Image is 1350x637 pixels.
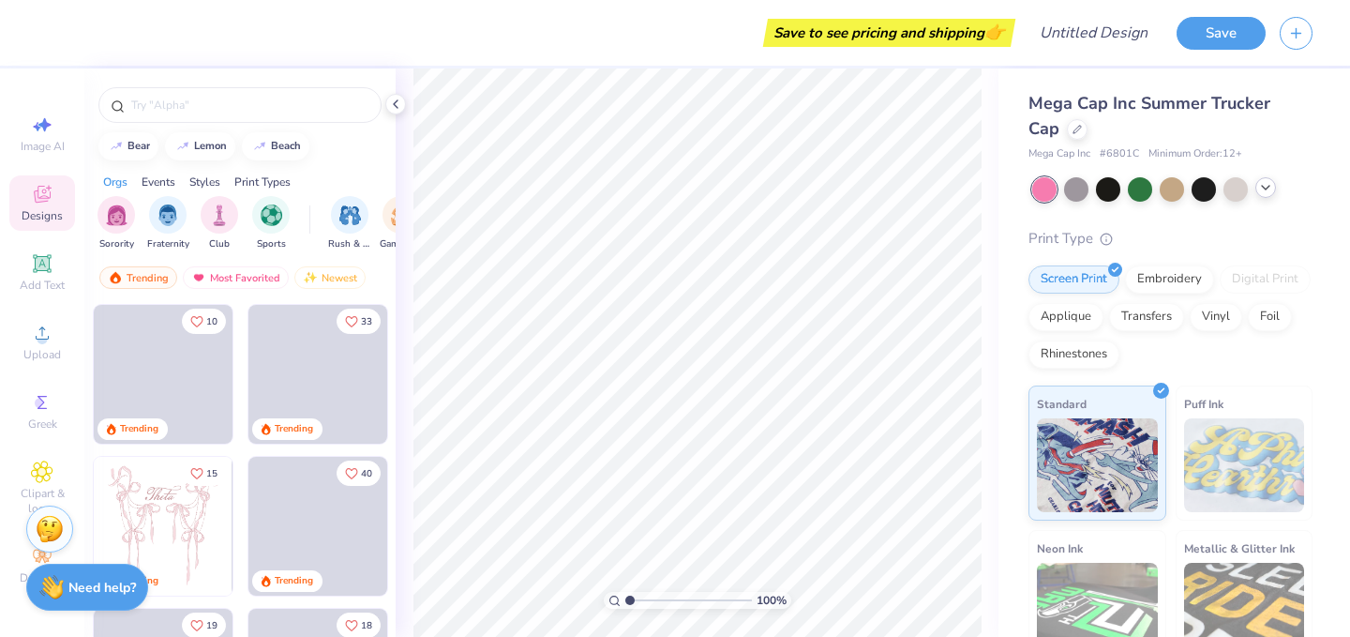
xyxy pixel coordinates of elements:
[328,196,371,251] button: filter button
[165,132,235,160] button: lemon
[391,205,412,226] img: Game Day Image
[99,237,134,251] span: Sorority
[22,208,63,223] span: Designs
[380,237,423,251] span: Game Day
[127,141,150,151] div: bear
[261,205,282,226] img: Sports Image
[106,205,127,226] img: Sorority Image
[294,266,366,289] div: Newest
[194,141,227,151] div: lemon
[234,174,291,190] div: Print Types
[142,174,175,190] div: Events
[337,461,381,486] button: Like
[182,461,226,486] button: Like
[1248,303,1292,331] div: Foil
[20,570,65,585] span: Decorate
[157,205,178,226] img: Fraternity Image
[1125,265,1214,294] div: Embroidery
[9,486,75,516] span: Clipart & logos
[1028,92,1270,140] span: Mega Cap Inc Summer Trucker Cap
[380,196,423,251] div: filter for Game Day
[380,196,423,251] button: filter button
[99,266,177,289] div: Trending
[339,205,361,226] img: Rush & Bid Image
[147,196,189,251] button: filter button
[209,205,230,226] img: Club Image
[129,96,369,114] input: Try "Alpha"
[1220,265,1311,294] div: Digital Print
[1028,228,1312,250] div: Print Type
[303,271,318,284] img: Newest.gif
[1037,394,1087,414] span: Standard
[1028,341,1119,369] div: Rhinestones
[361,621,372,630] span: 18
[252,196,290,251] div: filter for Sports
[768,19,1011,47] div: Save to see pricing and shipping
[189,174,220,190] div: Styles
[1028,303,1103,331] div: Applique
[147,237,189,251] span: Fraternity
[94,457,232,596] img: 83dda5b0-2158-48ca-832c-f6b4ef4c4536
[757,592,787,609] span: 100 %
[271,141,301,151] div: beach
[175,141,190,152] img: trend_line.gif
[1109,303,1184,331] div: Transfers
[97,196,135,251] div: filter for Sorority
[103,174,127,190] div: Orgs
[1184,394,1223,414] span: Puff Ink
[23,347,61,362] span: Upload
[191,271,206,284] img: most_fav.gif
[1177,17,1266,50] button: Save
[120,422,158,436] div: Trending
[182,309,226,334] button: Like
[1184,418,1305,512] img: Puff Ink
[147,196,189,251] div: filter for Fraternity
[1184,538,1295,558] span: Metallic & Glitter Ink
[275,574,313,588] div: Trending
[109,141,124,152] img: trend_line.gif
[1190,303,1242,331] div: Vinyl
[1100,146,1139,162] span: # 6801C
[1028,265,1119,294] div: Screen Print
[206,317,217,326] span: 10
[20,278,65,293] span: Add Text
[257,237,286,251] span: Sports
[361,317,372,326] span: 33
[275,422,313,436] div: Trending
[242,132,309,160] button: beach
[1028,146,1090,162] span: Mega Cap Inc
[984,21,1005,43] span: 👉
[252,196,290,251] button: filter button
[361,469,372,478] span: 40
[68,579,136,597] strong: Need help?
[21,139,65,154] span: Image AI
[1037,538,1083,558] span: Neon Ink
[201,196,238,251] div: filter for Club
[252,141,267,152] img: trend_line.gif
[206,621,217,630] span: 19
[206,469,217,478] span: 15
[209,237,230,251] span: Club
[1025,14,1162,52] input: Untitled Design
[337,309,381,334] button: Like
[28,417,57,432] span: Greek
[201,196,238,251] button: filter button
[328,237,371,251] span: Rush & Bid
[328,196,371,251] div: filter for Rush & Bid
[1037,418,1158,512] img: Standard
[97,196,135,251] button: filter button
[183,266,289,289] div: Most Favorited
[1148,146,1242,162] span: Minimum Order: 12 +
[108,271,123,284] img: trending.gif
[98,132,158,160] button: bear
